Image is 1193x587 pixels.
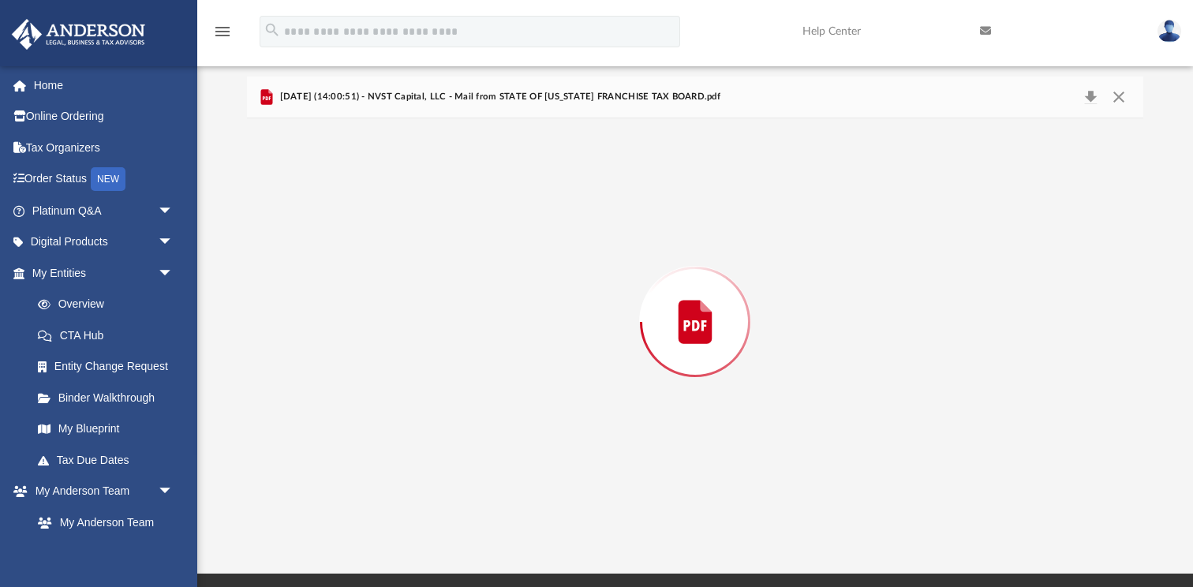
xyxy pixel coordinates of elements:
[22,413,189,445] a: My Blueprint
[158,257,189,290] span: arrow_drop_down
[22,351,197,383] a: Entity Change Request
[22,444,197,476] a: Tax Due Dates
[276,90,720,104] span: [DATE] (14:00:51) - NVST Capital, LLC - Mail from STATE OF [US_STATE] FRANCHISE TAX BOARD.pdf
[11,195,197,226] a: Platinum Q&Aarrow_drop_down
[11,101,197,133] a: Online Ordering
[11,132,197,163] a: Tax Organizers
[22,320,197,351] a: CTA Hub
[213,30,232,41] a: menu
[264,21,281,39] i: search
[11,226,197,258] a: Digital Productsarrow_drop_down
[11,476,189,507] a: My Anderson Teamarrow_drop_down
[247,77,1143,525] div: Preview
[1157,20,1181,43] img: User Pic
[22,289,197,320] a: Overview
[158,195,189,227] span: arrow_drop_down
[11,69,197,101] a: Home
[91,167,125,191] div: NEW
[22,382,197,413] a: Binder Walkthrough
[158,476,189,508] span: arrow_drop_down
[11,163,197,196] a: Order StatusNEW
[11,257,197,289] a: My Entitiesarrow_drop_down
[213,22,232,41] i: menu
[1076,86,1105,108] button: Download
[7,19,150,50] img: Anderson Advisors Platinum Portal
[1105,86,1133,108] button: Close
[158,226,189,259] span: arrow_drop_down
[22,507,181,538] a: My Anderson Team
